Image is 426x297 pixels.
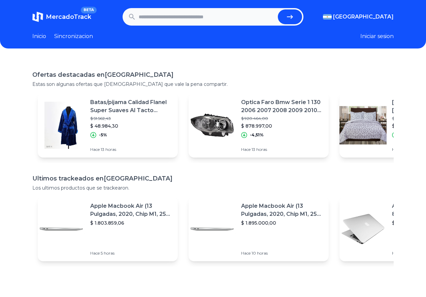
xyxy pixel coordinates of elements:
p: Hace 5 horas [90,251,172,256]
p: $ 1.895.000,00 [241,220,323,226]
img: Argentina [323,14,332,20]
img: Featured image [189,205,236,253]
span: MercadoTrack [46,13,91,21]
h1: Ultimos trackeados en [GEOGRAPHIC_DATA] [32,174,394,183]
p: $ 48.984,30 [90,123,172,129]
a: Inicio [32,32,46,40]
img: Featured image [189,102,236,149]
button: [GEOGRAPHIC_DATA] [323,13,394,21]
button: Iniciar sesion [360,32,394,40]
a: Featured imageBatas/pijama Calidad Flanel Super Suaves Al Tacto Unisex$ 51.562,43$ 48.984,30-5%Ha... [38,93,178,158]
span: BETA [81,7,97,13]
p: -5% [99,132,107,138]
a: Featured imageApple Macbook Air (13 Pulgadas, 2020, Chip M1, 256 Gb De Ssd, 8 Gb De Ram) - Plata$... [189,197,329,261]
p: Hace 10 horas [241,251,323,256]
p: $ 878.997,00 [241,123,323,129]
p: Apple Macbook Air (13 Pulgadas, 2020, Chip M1, 256 Gb De Ssd, 8 Gb De Ram) - Plata [90,202,172,218]
p: Batas/pijama Calidad Flanel Super Suaves Al Tacto Unisex [90,98,172,114]
img: Featured image [38,102,85,149]
p: Los ultimos productos que se trackearon. [32,185,394,191]
p: Hace 13 horas [90,147,172,152]
a: MercadoTrackBETA [32,11,91,22]
h1: Ofertas destacadas en [GEOGRAPHIC_DATA] [32,70,394,79]
p: -4,51% [250,132,264,138]
p: $ 920.464,00 [241,116,323,121]
p: Optica Faro Bmw Serie 1 130 2006 2007 2008 2009 2010 2011 [241,98,323,114]
p: Apple Macbook Air (13 Pulgadas, 2020, Chip M1, 256 Gb De Ssd, 8 Gb De Ram) - Plata [241,202,323,218]
p: Hace 13 horas [241,147,323,152]
p: $ 1.803.859,06 [90,220,172,226]
a: Featured imageOptica Faro Bmw Serie 1 130 2006 2007 2008 2009 2010 2011$ 920.464,00$ 878.997,00-4... [189,93,329,158]
a: Featured imageApple Macbook Air (13 Pulgadas, 2020, Chip M1, 256 Gb De Ssd, 8 Gb De Ram) - Plata$... [38,197,178,261]
img: Featured image [339,102,387,149]
p: Estas son algunas ofertas que [DEMOGRAPHIC_DATA] que vale la pena compartir. [32,81,394,88]
img: Featured image [38,205,85,253]
a: Sincronizacion [54,32,93,40]
p: $ 51.562,43 [90,116,172,121]
span: [GEOGRAPHIC_DATA] [333,13,394,21]
img: MercadoTrack [32,11,43,22]
img: Featured image [339,205,387,253]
